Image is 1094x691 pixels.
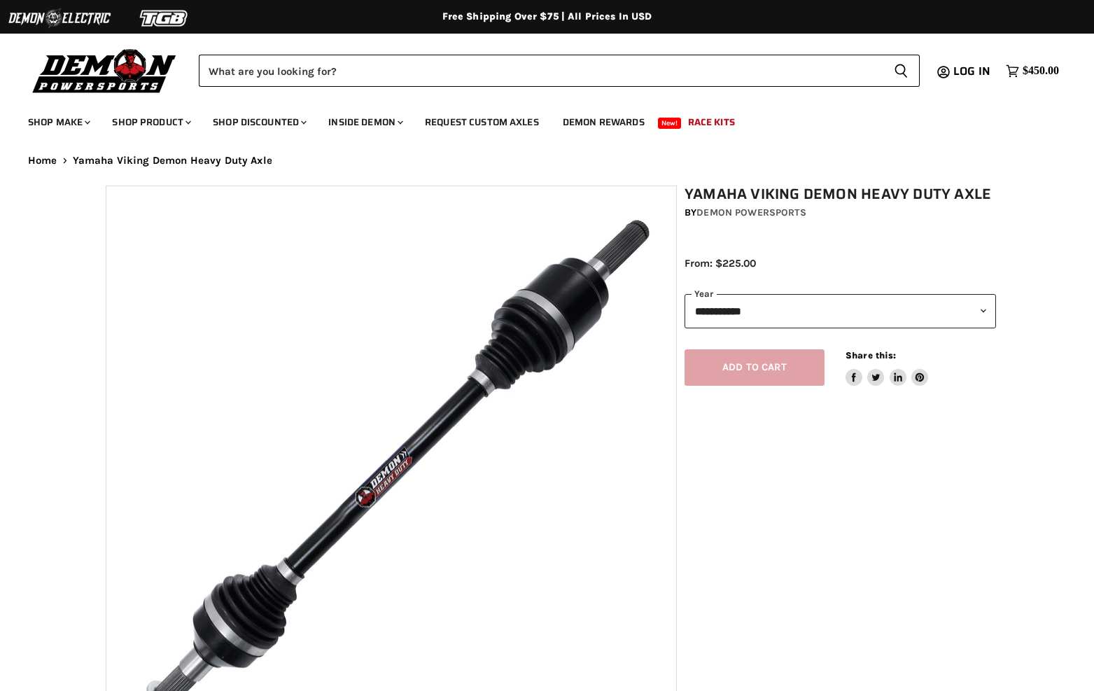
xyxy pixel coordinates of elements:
a: Shop Make [17,108,99,137]
a: Shop Discounted [202,108,315,137]
span: Share this: [846,350,896,361]
a: Request Custom Axles [414,108,549,137]
span: New! [658,118,682,129]
h1: Yamaha Viking Demon Heavy Duty Axle [685,186,996,203]
button: Search [883,55,920,87]
div: by [685,205,996,221]
img: Demon Electric Logo 2 [7,5,112,32]
ul: Main menu [17,102,1056,137]
a: Inside Demon [318,108,412,137]
a: Demon Rewards [552,108,655,137]
span: $450.00 [1023,64,1059,78]
select: year [685,294,996,328]
form: Product [199,55,920,87]
a: Log in [947,65,999,78]
a: Shop Product [101,108,199,137]
img: TGB Logo 2 [112,5,217,32]
a: Demon Powersports [696,207,806,218]
span: From: $225.00 [685,257,756,270]
img: Demon Powersports [28,46,181,95]
input: Search [199,55,883,87]
aside: Share this: [846,349,929,386]
span: Log in [953,62,990,80]
a: $450.00 [999,61,1066,81]
a: Home [28,155,57,167]
span: Yamaha Viking Demon Heavy Duty Axle [73,155,272,167]
a: Race Kits [678,108,745,137]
